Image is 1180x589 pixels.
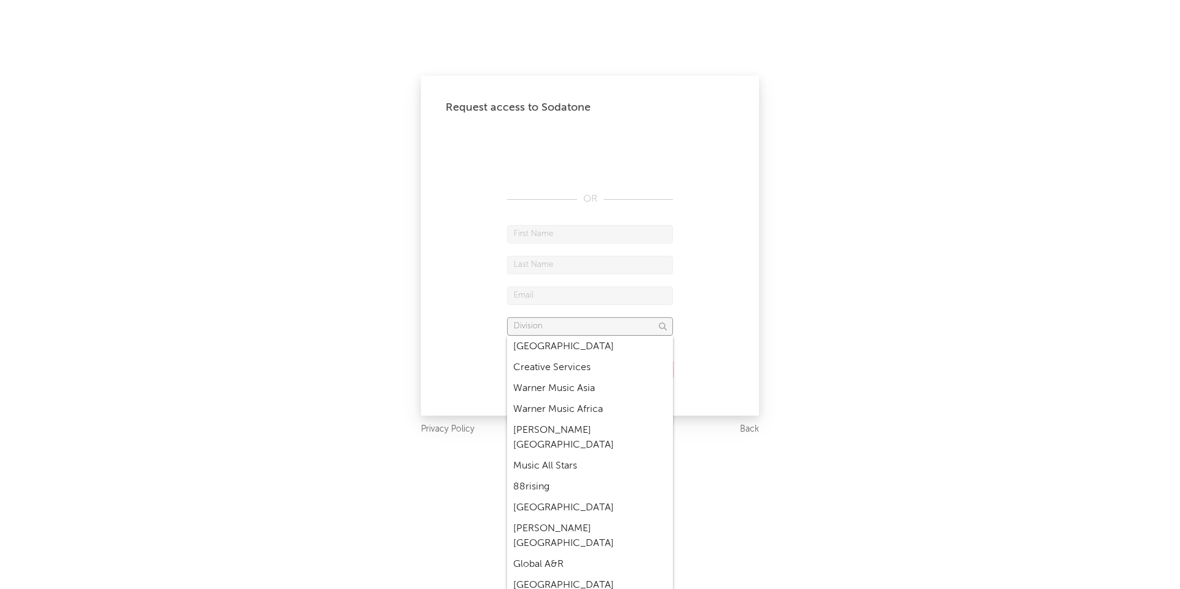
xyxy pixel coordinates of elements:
[507,518,673,554] div: [PERSON_NAME] [GEOGRAPHIC_DATA]
[507,192,673,207] div: OR
[446,100,734,115] div: Request access to Sodatone
[507,225,673,243] input: First Name
[507,399,673,420] div: Warner Music Africa
[507,357,673,378] div: Creative Services
[507,554,673,575] div: Global A&R
[507,497,673,518] div: [GEOGRAPHIC_DATA]
[507,317,673,336] input: Division
[507,256,673,274] input: Last Name
[507,336,673,357] div: [GEOGRAPHIC_DATA]
[740,422,759,437] a: Back
[507,420,673,456] div: [PERSON_NAME] [GEOGRAPHIC_DATA]
[507,378,673,399] div: Warner Music Asia
[507,287,673,305] input: Email
[507,456,673,476] div: Music All Stars
[421,422,474,437] a: Privacy Policy
[507,476,673,497] div: 88rising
